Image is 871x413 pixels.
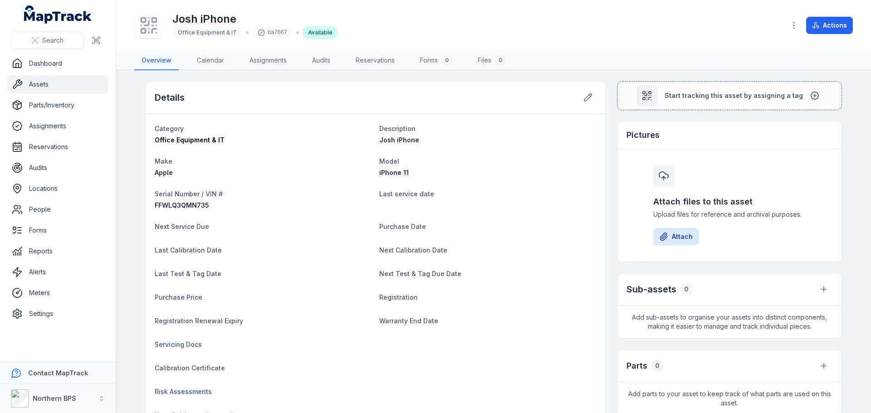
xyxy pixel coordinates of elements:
span: Risk Assessments [155,388,212,395]
button: Start tracking this asset by assigning a tag [617,81,842,110]
span: Calibration Certificate [155,364,225,372]
h3: Attach files to this asset [653,195,806,208]
span: Registration [379,293,418,301]
button: Attach [653,228,699,245]
h3: Pictures [626,129,660,141]
div: 0 [495,55,506,66]
a: Assignments [242,51,294,70]
span: Category [155,125,184,132]
a: Audits [7,159,108,177]
span: Registration Renewal Expiry [155,317,243,325]
a: MapTrack [24,5,92,24]
a: Overview [134,51,179,70]
span: Description [379,125,416,132]
a: Assets [7,75,108,93]
button: Search [11,32,84,49]
div: ba7667 [252,26,293,39]
a: Alerts [7,263,108,281]
span: Next Service Due [155,223,209,230]
span: Office Equipment & IT [155,136,225,144]
a: Reports [7,242,108,260]
span: Office Equipment & IT [178,29,237,36]
span: Upload files for reference and archival purposes. [653,210,806,219]
a: Reservations [7,138,108,156]
strong: Contact MapTrack [28,369,88,377]
span: Last service date [379,190,434,198]
span: Make [155,157,172,165]
a: Forms0 [413,51,460,70]
a: Assignments [7,117,108,135]
a: Parts/Inventory [7,96,108,114]
a: Locations [7,180,108,198]
a: Files0 [470,51,513,70]
button: Actions [806,17,853,34]
span: Servicing Docs [155,340,202,348]
div: 0 [680,283,693,296]
a: Reservations [348,51,402,70]
span: Josh iPhone [379,136,419,144]
span: FFWLQ3QMN735 [155,201,209,209]
a: Audits [305,51,338,70]
a: Forms [7,221,108,239]
a: Dashboard [7,54,108,73]
div: 0 [441,55,452,66]
a: Meters [7,284,108,302]
a: Settings [7,305,108,323]
span: Next Test & Tag Due Date [379,270,461,277]
span: Last Test & Tag Date [155,270,221,277]
div: Available [303,26,338,39]
span: Apple [155,169,173,176]
span: Warranty End Date [379,317,438,325]
div: 0 [651,360,664,372]
span: Last Calibration Date [155,246,222,254]
span: Purchase Price [155,293,202,301]
span: Add sub-assets to organise your assets into distinct components, making it easier to manage and t... [617,306,842,338]
a: Calendar [190,51,231,70]
span: iPhone 11 [379,169,409,176]
a: People [7,200,108,219]
h3: Parts [626,360,647,372]
span: Start tracking this asset by assigning a tag [665,91,803,100]
span: Purchase Date [379,223,426,230]
span: Next Calibration Date [379,246,447,254]
span: Search [42,36,64,45]
strong: Northern BPS [33,394,76,402]
h2: Details [155,91,185,104]
h2: Sub-assets [626,283,676,296]
h1: Josh iPhone [172,12,338,26]
span: Serial Number / VIN # [155,190,223,198]
span: Model [379,157,399,165]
